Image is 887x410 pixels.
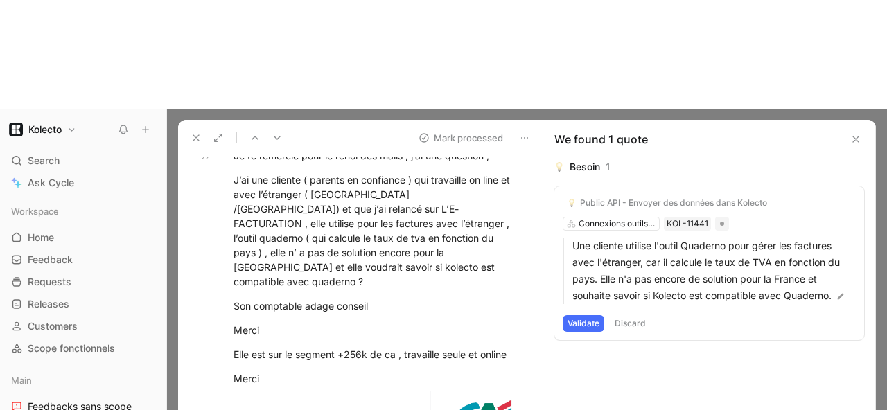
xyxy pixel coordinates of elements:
[234,323,516,337] div: Merci
[6,316,161,337] a: Customers
[6,338,161,359] a: Scope fonctionnels
[234,347,516,362] div: Elle est sur le segment +256k de ca , travaille seule et online
[6,150,161,171] div: Search
[554,162,564,172] img: 💡
[9,123,23,136] img: Kolecto
[6,120,80,139] button: KolectoKolecto
[606,159,611,175] div: 1
[6,227,161,248] a: Home
[6,249,161,270] a: Feedback
[563,195,772,211] button: 💡Public API - Envoyer des données dans Kolecto
[11,204,59,218] span: Workspace
[563,315,604,332] button: Validate
[28,253,73,267] span: Feedback
[836,292,845,301] img: pen.svg
[554,131,648,148] div: We found 1 quote
[234,298,516,313] div: Son comptable adage conseil
[28,123,62,136] h1: Kolecto
[28,152,60,169] span: Search
[28,297,69,311] span: Releases
[580,197,767,208] div: Public API - Envoyer des données dans Kolecto
[6,201,161,222] div: Workspace
[6,370,161,391] div: Main
[28,275,71,289] span: Requests
[28,231,54,244] span: Home
[6,271,161,292] a: Requests
[412,128,509,148] button: Mark processed
[572,238,856,304] p: Une cliente utilise l'outil Quaderno pour gérer les factures avec l'étranger, car il calcule le t...
[234,371,516,386] div: Merci
[11,373,32,387] span: Main
[568,199,576,207] img: 💡
[28,319,78,333] span: Customers
[28,175,74,191] span: Ask Cycle
[234,172,516,289] div: J’ai une cliente ( parents en confiance ) qui travaille on line et avec l’étranger ( [GEOGRAPHIC_...
[570,159,600,175] div: Besoin
[28,341,115,355] span: Scope fonctionnels
[6,294,161,314] a: Releases
[610,315,651,332] button: Discard
[6,172,161,193] a: Ask Cycle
